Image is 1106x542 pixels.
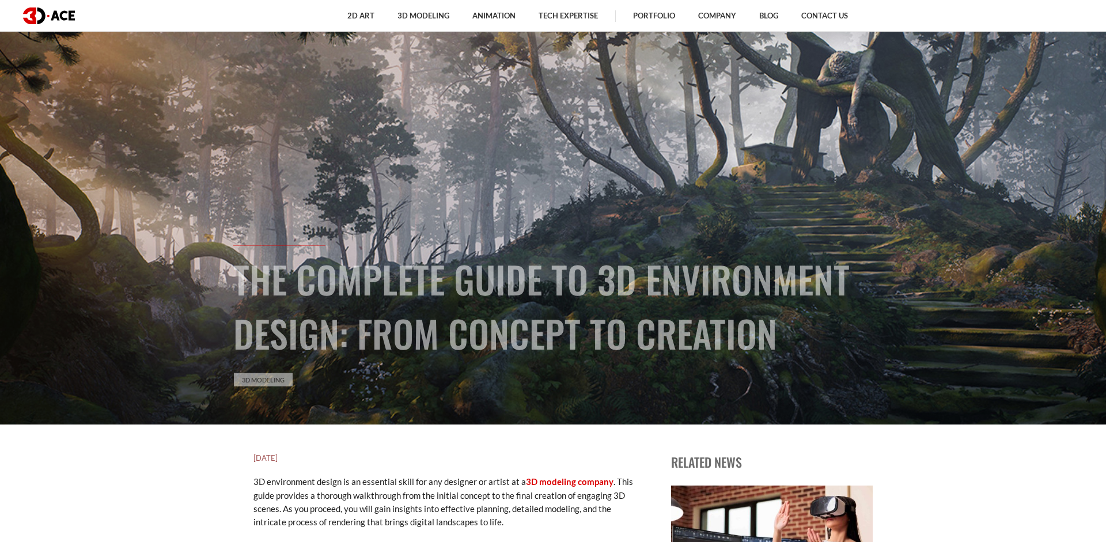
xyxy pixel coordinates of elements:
[253,475,634,529] p: 3D environment design is an essential skill for any designer or artist at a . This guide provides...
[233,252,873,360] h1: The Complete Guide to 3D Environment Design: From Concept to Creation
[234,373,293,386] a: 3D Modeling
[526,476,613,487] a: 3D modeling company
[23,7,75,24] img: logo dark
[671,452,873,472] p: Related news
[253,452,634,464] h5: [DATE]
